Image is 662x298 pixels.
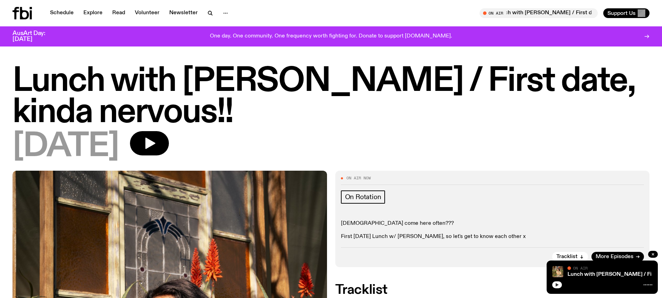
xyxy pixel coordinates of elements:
span: [DATE] [13,131,119,162]
a: More Episodes [591,252,644,262]
a: Schedule [46,8,78,18]
p: One day. One community. One frequency worth fighting for. Donate to support [DOMAIN_NAME]. [210,33,452,40]
span: Support Us [607,10,636,16]
a: Read [108,8,129,18]
p: [DEMOGRAPHIC_DATA] come here often??? First [DATE] Lunch w/ [PERSON_NAME], so let's get to know e... [341,220,644,240]
span: Tracklist [556,254,578,259]
span: More Episodes [596,254,634,259]
button: Tracklist [552,252,588,262]
button: On AirLunch with [PERSON_NAME] / First date, kinda nervous!! [480,8,598,18]
button: Support Us [603,8,649,18]
a: Explore [79,8,107,18]
span: On Rotation [345,193,381,201]
h3: AusArt Day: [DATE] [13,31,57,42]
span: On Air Now [346,176,371,180]
span: On Air [573,266,588,270]
a: Newsletter [165,8,202,18]
img: Tanya is standing in front of plants and a brick fence on a sunny day. She is looking to the left... [552,266,563,277]
h2: Tracklist [335,284,650,296]
a: On Rotation [341,190,385,204]
h1: Lunch with [PERSON_NAME] / First date, kinda nervous!! [13,66,649,128]
a: Volunteer [131,8,164,18]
